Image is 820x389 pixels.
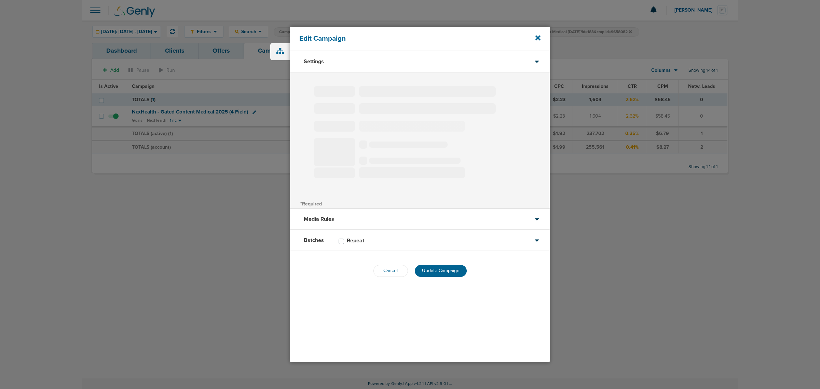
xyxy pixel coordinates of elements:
h3: Batches [304,237,324,244]
span: *Required [300,201,322,207]
button: Update Campaign [415,265,467,277]
h3: Repeat [347,237,364,244]
h3: Settings [304,58,324,65]
h4: Edit Campaign [299,34,516,43]
span: Update Campaign [422,268,460,273]
h3: Media Rules [304,216,334,223]
button: Cancel [373,265,408,277]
